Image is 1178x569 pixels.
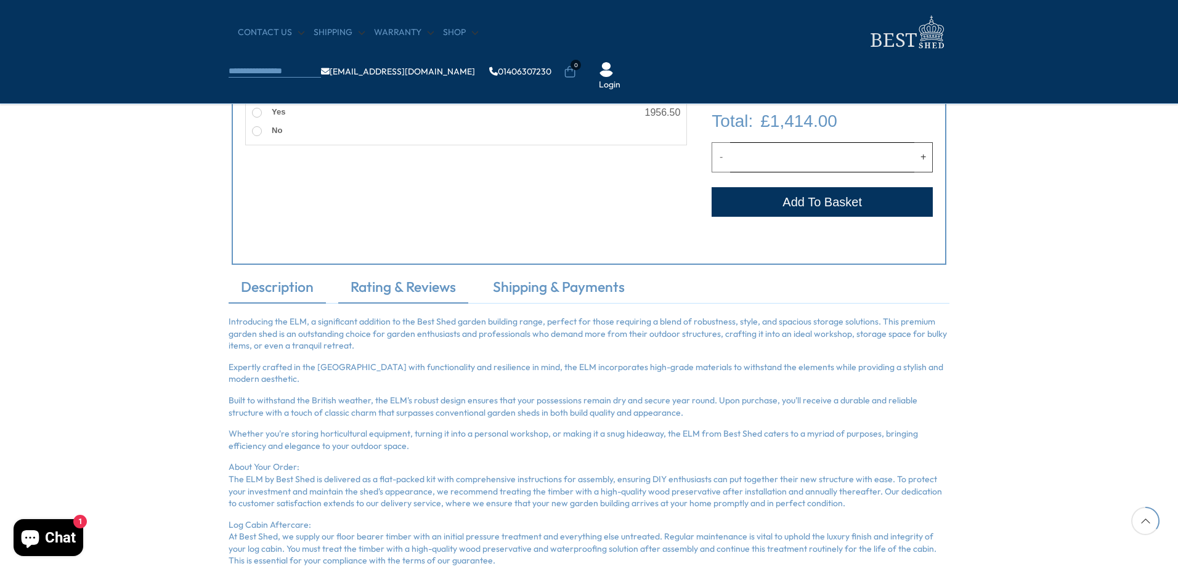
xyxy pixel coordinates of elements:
[10,519,87,559] inbox-online-store-chat: Shopify online store chat
[229,461,949,509] p: About Your Order: The ELM by Best Shed is delivered as a flat-packed kit with comprehensive instr...
[272,107,285,116] span: Yes
[374,26,434,39] a: Warranty
[443,26,478,39] a: Shop
[599,62,614,77] img: User Icon
[238,26,304,39] a: CONTACT US
[229,395,949,419] p: Built to withstand the British weather, the ELM's robust design ensures that your possessions rem...
[338,277,468,303] a: Rating & Reviews
[229,428,949,452] p: Whether you're storing horticultural equipment, turning it into a personal workshop, or making it...
[489,67,551,76] a: 01406307230
[229,316,949,352] p: Introducing the ELM, a significant addition to the Best Shed garden building range, perfect for t...
[571,60,581,70] span: 0
[564,66,576,78] a: 0
[229,277,326,303] a: Description
[644,108,680,118] div: 1956.50
[229,519,949,567] p: Log Cabin Aftercare: At Best Shed, we supply our floor bearer timber with an initial pressure tre...
[863,12,949,52] img: logo
[730,142,914,172] input: Quantity
[321,67,475,76] a: [EMAIL_ADDRESS][DOMAIN_NAME]
[712,142,730,172] button: Decrease quantity
[481,277,637,303] a: Shipping & Payments
[760,108,837,134] span: £1,414.00
[272,126,282,135] span: No
[229,361,949,385] p: Expertly crafted in the [GEOGRAPHIC_DATA] with functionality and resilience in mind, the ELM inco...
[314,26,365,39] a: Shipping
[599,79,620,91] a: Login
[914,142,933,172] button: Increase quantity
